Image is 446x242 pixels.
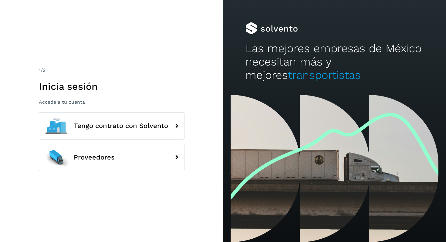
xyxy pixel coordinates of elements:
[245,42,424,82] h2: Las mejores empresas de México necesitan más y mejores
[39,67,184,74] div: /2
[74,122,168,129] span: Tengo contrato con Solvento
[39,99,184,105] p: Accede a tu cuenta
[288,69,361,82] span: transportistas
[74,154,115,161] span: Proveedores
[39,81,184,92] h1: Inicia sesión
[39,144,184,171] button: Proveedores
[39,67,41,73] span: 1
[39,112,184,139] button: Tengo contrato con Solvento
